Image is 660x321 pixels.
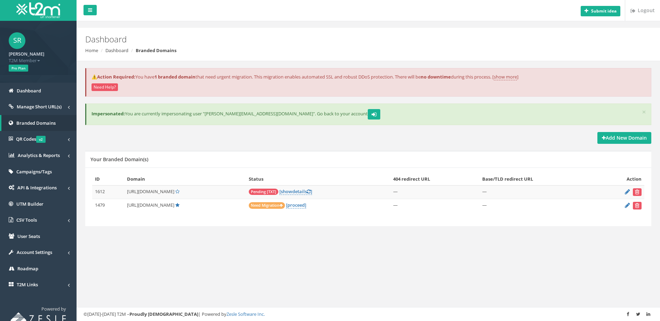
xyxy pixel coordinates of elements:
[281,188,292,195] span: show
[17,265,38,272] span: Roadmap
[390,199,479,212] td: —
[16,2,60,18] img: T2M
[421,74,451,80] strong: no downtime
[279,188,312,195] a: [showdetails]
[16,217,37,223] span: CSV Tools
[129,311,198,317] strong: Proudly [DEMOGRAPHIC_DATA]
[84,311,653,318] div: ©[DATE]-[DATE] T2M – | Powered by
[479,199,598,212] td: —
[92,111,125,117] b: Impersonated:
[479,185,598,199] td: —
[591,8,617,14] b: Submit idea
[286,202,306,208] a: [proceed]
[18,152,60,158] span: Analytics & Reports
[597,132,651,144] a: Add New Domain
[136,47,176,53] strong: Branded Domains
[105,47,128,53] a: Dashboard
[17,104,62,110] span: Manage Short URL(s)
[175,202,180,208] a: Default
[16,120,56,126] span: Branded Domains
[17,233,40,239] span: User Seats
[17,184,57,191] span: API & Integrations
[41,306,66,312] span: Powered by
[249,202,285,209] span: Need Migration
[90,157,148,162] h5: Your Branded Domain(s)
[92,74,135,80] strong: ⚠️Action Required:
[92,74,646,80] p: You have that need urgent migration. This migration enables automated SSL and robust DDoS protect...
[85,35,555,44] h2: Dashboard
[85,104,651,125] div: You are currently impersonating user "[PERSON_NAME][EMAIL_ADDRESS][DOMAIN_NAME]". Go back to your...
[9,65,28,72] span: Pro Plan
[9,49,68,64] a: [PERSON_NAME] T2M Member
[9,32,25,49] span: SR
[246,173,390,185] th: Status
[390,173,479,185] th: 404 redirect URL
[16,168,52,175] span: Campaigns/Tags
[494,74,517,80] a: show more
[36,136,46,143] span: v2
[85,47,98,53] a: Home
[154,74,196,80] strong: 1 branded domain
[9,51,44,57] strong: [PERSON_NAME]
[16,136,46,142] span: QR Codes
[9,57,68,64] span: T2M Member
[479,173,598,185] th: Base/TLD redirect URL
[92,185,124,199] td: 1612
[92,83,118,91] button: Need Help?
[92,173,124,185] th: ID
[16,201,43,207] span: UTM Builder
[124,173,246,185] th: Domain
[602,134,647,141] strong: Add New Domain
[92,199,124,212] td: 1479
[17,281,38,288] span: T2M Links
[17,249,52,255] span: Account Settings
[127,202,174,208] span: [URL][DOMAIN_NAME]
[598,173,644,185] th: Action
[226,311,265,317] a: Zesle Software Inc.
[390,185,479,199] td: —
[175,188,180,195] a: Set Default
[642,108,646,116] button: ×
[581,6,620,16] button: Submit idea
[17,88,41,94] span: Dashboard
[127,188,174,195] span: [URL][DOMAIN_NAME]
[249,189,278,195] span: Pending [TXT]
